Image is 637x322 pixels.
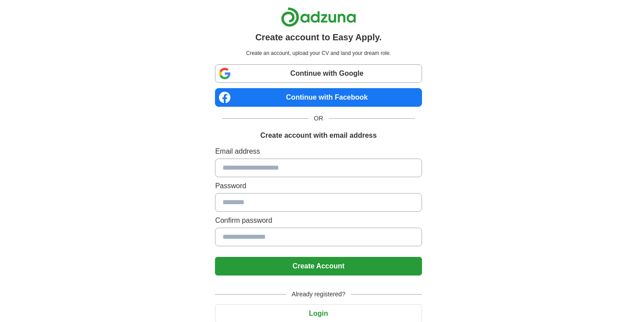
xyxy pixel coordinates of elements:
label: Email address [215,146,422,157]
h1: Create account to Easy Apply. [255,31,382,44]
img: Adzuna logo [281,7,356,27]
button: Create Account [215,257,422,275]
span: Already registered? [286,290,350,299]
h1: Create account with email address [260,130,376,141]
label: Password [215,181,422,191]
span: OR [309,114,329,123]
a: Continue with Facebook [215,88,422,107]
a: Continue with Google [215,64,422,83]
p: Create an account, upload your CV and land your dream role. [217,49,420,57]
label: Confirm password [215,215,422,226]
a: Login [215,310,422,317]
